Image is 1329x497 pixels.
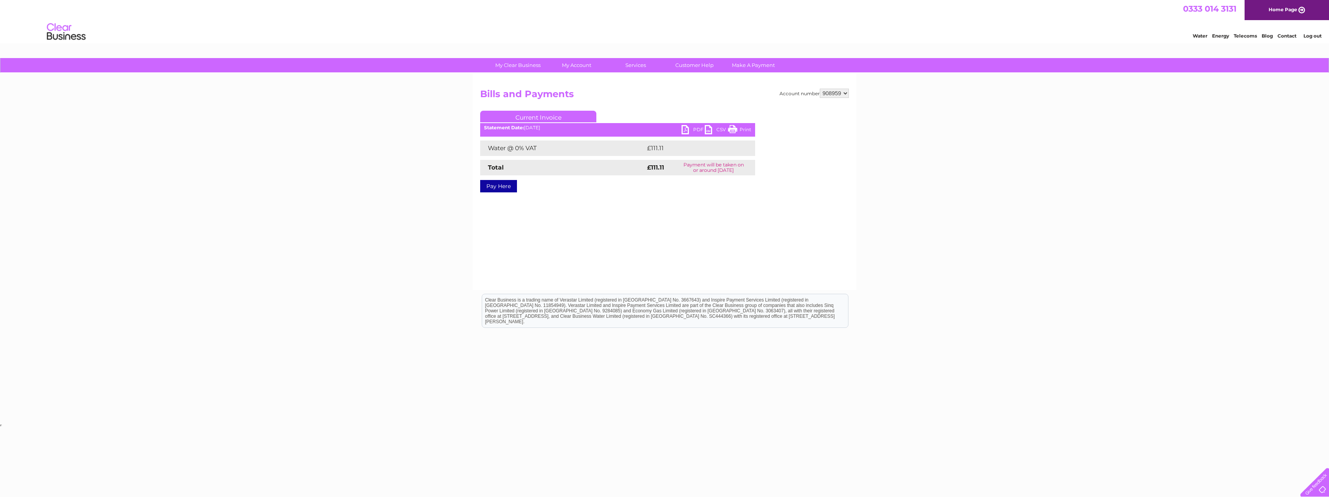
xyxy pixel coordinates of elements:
[672,160,755,175] td: Payment will be taken on or around [DATE]
[480,180,517,192] a: Pay Here
[705,125,728,136] a: CSV
[780,89,849,98] div: Account number
[488,164,504,171] strong: Total
[1212,33,1229,39] a: Energy
[1277,33,1296,39] a: Contact
[645,141,738,156] td: £111.11
[1303,33,1322,39] a: Log out
[480,141,645,156] td: Water @ 0% VAT
[46,20,86,44] img: logo.png
[1183,4,1236,14] a: 0333 014 3131
[728,125,751,136] a: Print
[1234,33,1257,39] a: Telecoms
[486,58,550,72] a: My Clear Business
[647,164,664,171] strong: £111.11
[484,125,524,130] b: Statement Date:
[480,89,849,103] h2: Bills and Payments
[682,125,705,136] a: PDF
[721,58,785,72] a: Make A Payment
[482,4,848,38] div: Clear Business is a trading name of Verastar Limited (registered in [GEOGRAPHIC_DATA] No. 3667643...
[480,125,755,130] div: [DATE]
[604,58,668,72] a: Services
[1193,33,1207,39] a: Water
[663,58,726,72] a: Customer Help
[545,58,609,72] a: My Account
[480,111,596,122] a: Current Invoice
[1262,33,1273,39] a: Blog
